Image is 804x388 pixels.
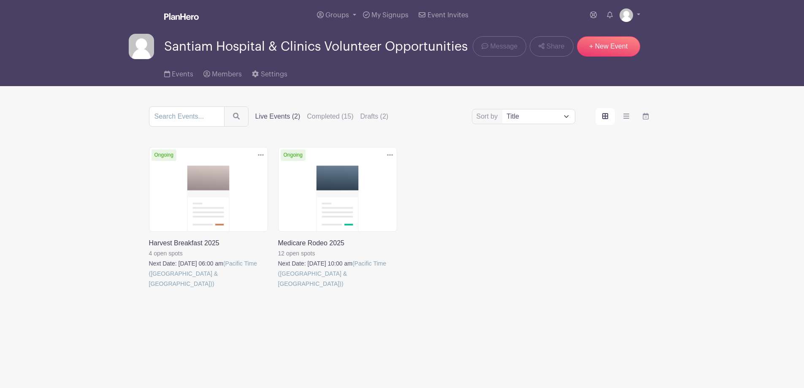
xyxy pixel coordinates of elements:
[620,8,633,22] img: default-ce2991bfa6775e67f084385cd625a349d9dcbb7a52a09fb2fda1e96e2d18dcdb.png
[252,59,287,86] a: Settings
[261,71,287,78] span: Settings
[164,13,199,20] img: logo_white-6c42ec7e38ccf1d336a20a19083b03d10ae64f83f12c07503d8b9e83406b4c7d.svg
[547,41,565,52] span: Share
[203,59,242,86] a: Members
[473,36,526,57] a: Message
[325,12,349,19] span: Groups
[307,111,353,122] label: Completed (15)
[149,106,225,127] input: Search Events...
[476,111,501,122] label: Sort by
[577,36,640,57] a: + New Event
[255,111,389,122] div: filters
[212,71,242,78] span: Members
[164,40,468,54] span: Santiam Hospital & Clinics Volunteer Opportunities
[530,36,573,57] a: Share
[596,108,655,125] div: order and view
[164,59,193,86] a: Events
[172,71,193,78] span: Events
[360,111,389,122] label: Drafts (2)
[428,12,468,19] span: Event Invites
[490,41,517,52] span: Message
[129,34,154,59] img: default-ce2991bfa6775e67f084385cd625a349d9dcbb7a52a09fb2fda1e96e2d18dcdb.png
[255,111,300,122] label: Live Events (2)
[371,12,409,19] span: My Signups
